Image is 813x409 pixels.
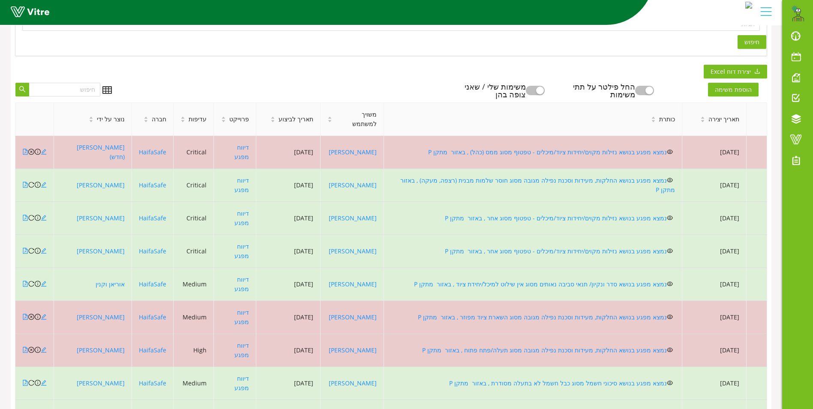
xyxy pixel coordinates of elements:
a: דיווח מפגע [234,143,249,161]
span: eye [667,380,673,386]
span: close-circle [28,347,34,353]
a: [PERSON_NAME] [329,280,377,288]
a: file-pdf [22,148,28,156]
span: כותרת [659,114,675,124]
span: eye [667,347,673,353]
a: נמצא מפגע בנושא החלקות, מעידות וסכנת נפילה מגובה מסוג השארת ציוד מפוזר , באזור מתקן P [418,313,667,321]
span: info-circle [35,182,41,188]
span: פרוייקט [229,114,249,124]
td: [DATE] [256,334,321,367]
a: דיווח מפגע [234,209,249,227]
span: edit [41,215,47,221]
span: יצירת דוח Excel [711,67,751,76]
span: caret-up [221,115,226,120]
td: [DATE] [256,202,321,235]
span: eye [667,215,673,221]
span: file-pdf [22,182,28,188]
div: החל פילטר על תתי משימות [562,83,635,98]
span: caret-down [270,119,275,123]
a: file-pdf [22,247,28,255]
td: Critical [174,202,214,235]
a: file-pdf [22,280,28,288]
td: [DATE] [256,235,321,268]
a: הוספת משימה [708,84,767,94]
span: caret-down [651,119,656,123]
span: file-pdf [22,248,28,254]
span: info-circle [35,248,41,254]
a: file-pdf [22,214,28,222]
span: caret-down [144,119,148,123]
span: edit [41,182,47,188]
a: נמצא מפגע בנושא החלקות, מעידות וסכנת נפילה מגובה מסוג תעלה/פתח פתוח , באזור מתקן P [422,346,667,354]
a: edit [41,346,47,354]
a: נמצא מפגע בנושא נזילות מקוים/יחידות ציוד/מיכלים - טפטוף מסוג אחר , באזור מתקן P [445,214,667,222]
span: נוצר על ידי [97,114,125,124]
span: file-pdf [22,380,28,386]
span: reload [28,182,34,188]
span: file-pdf [22,281,28,287]
a: נמצא מפגע בנושא סדר ונקיון/ תנאי סביבה נאותים מסוג אין שילוט למיכל/יחידת ציוד , באזור מתקן P [414,280,667,288]
span: caret-up [700,115,705,120]
td: Critical [174,169,214,202]
a: HaifaSafe [139,148,166,156]
a: file-pdf [22,313,28,321]
span: עדיפות [189,114,207,124]
button: search [15,83,29,96]
span: reload [28,215,34,221]
a: edit [41,247,47,255]
span: file-pdf [22,347,28,353]
span: info-circle [35,281,41,287]
a: edit [41,148,47,156]
a: [PERSON_NAME] [77,214,125,222]
td: [DATE] [256,367,321,400]
a: [PERSON_NAME] [329,181,377,189]
a: דיווח מפגע [234,275,249,293]
span: caret-down [89,119,93,123]
span: חיפוש [744,37,759,47]
span: edit [41,347,47,353]
td: [DATE] [256,268,321,301]
span: edit [41,281,47,287]
span: table [102,85,112,95]
span: edit [41,248,47,254]
span: close-circle [28,149,34,155]
span: תאריך יצירה [708,114,739,124]
span: eye [667,177,673,183]
span: info-circle [35,149,41,155]
td: Medium [174,268,214,301]
img: c0dca6a0-d8b6-4077-9502-601a54a2ea4a.jpg [745,2,752,9]
a: [PERSON_NAME] [329,313,377,321]
a: HaifaSafe [139,181,166,189]
span: edit [41,149,47,155]
span: reload [28,281,34,287]
td: [DATE] [682,169,747,202]
button: חיפוש [738,35,766,49]
div: משימות שלי / שאני צופה בהן [453,83,526,98]
td: [DATE] [682,268,747,301]
a: edit [41,181,47,189]
td: [DATE] [682,367,747,400]
span: file-pdf [22,314,28,320]
a: HaifaSafe [139,346,166,354]
td: Critical [174,235,214,268]
a: HaifaSafe [139,247,166,255]
a: [PERSON_NAME] [329,247,377,255]
span: info-circle [35,314,41,320]
a: דיווח מפגע [234,242,249,260]
span: תאריך לביצוע [279,114,313,124]
span: caret-down [221,119,226,123]
a: [PERSON_NAME] [329,379,377,387]
td: High [174,334,214,367]
span: חברה [152,114,166,124]
span: caret-down [180,119,185,123]
span: close-circle [28,314,34,320]
span: caret-up [327,115,332,120]
span: caret-up [180,115,185,120]
a: file-pdf [22,181,28,189]
span: reload [28,248,34,254]
a: [PERSON_NAME] [77,247,125,255]
a: [PERSON_NAME] [77,313,125,321]
a: נמצא מפגע בנושא החלקות, מעידות וסכנת נפילה מגובה מסוג חוסר שלמות מבנית (רצפה, מעקה) , באזור מתקן P [399,176,675,194]
a: file-pdf [22,379,28,387]
td: [DATE] [682,202,747,235]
